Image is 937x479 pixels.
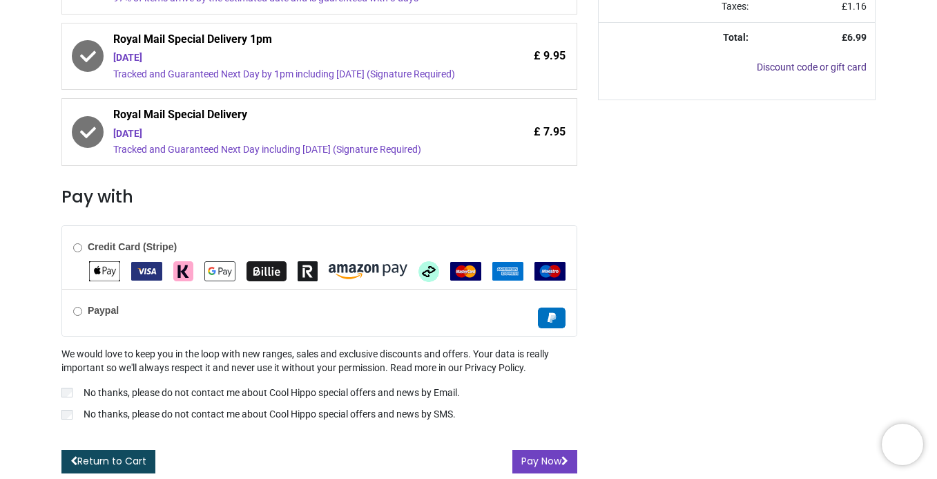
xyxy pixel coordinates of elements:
[204,261,235,281] img: Google Pay
[61,450,155,473] a: Return to Cart
[534,262,566,281] img: Maestro
[113,32,475,51] span: Royal Mail Special Delivery 1pm
[538,312,566,323] span: Paypal
[534,265,566,276] span: Maestro
[88,305,119,316] b: Paypal
[418,265,439,276] span: Afterpay Clearpay
[534,124,566,140] span: £ 7.95
[88,241,177,252] b: Credit Card (Stripe)
[84,386,460,400] p: No thanks, please do not contact me about Cool Hippo special offers and news by Email.
[61,185,577,209] h3: Pay with
[113,127,475,141] div: [DATE]
[73,307,82,316] input: Paypal
[418,261,439,282] img: Afterpay Clearpay
[61,410,73,420] input: No thanks, please do not contact me about Cool Hippo special offers and news by SMS.
[492,265,523,276] span: American Express
[534,48,566,64] span: £ 9.95
[882,424,923,465] iframe: Brevo live chat
[329,265,407,276] span: Amazon Pay
[247,265,287,276] span: Billie
[173,261,193,281] img: Klarna
[842,1,867,12] span: £
[757,62,867,73] a: Discount code or gift card
[842,32,867,43] strong: £
[61,348,577,424] div: We would love to keep you in the loop with new ranges, sales and exclusive discounts and offers. ...
[131,262,162,281] img: VISA
[512,450,577,473] button: Pay Now
[113,107,475,126] span: Royal Mail Special Delivery
[113,143,475,157] div: Tracked and Guaranteed Next Day including [DATE] (Signature Required)
[113,51,475,65] div: [DATE]
[113,68,475,82] div: Tracked and Guaranteed Next Day by 1pm including [DATE] (Signature Required)
[173,265,193,276] span: Klarna
[298,261,318,281] img: Revolut Pay
[329,264,407,279] img: Amazon Pay
[298,265,318,276] span: Revolut Pay
[247,261,287,281] img: Billie
[450,265,481,276] span: MasterCard
[450,262,481,281] img: MasterCard
[538,308,566,328] img: Paypal
[204,265,235,276] span: Google Pay
[73,243,82,252] input: Credit Card (Stripe)
[89,261,120,281] img: Apple Pay
[723,32,748,43] strong: Total:
[847,32,867,43] span: 6.99
[131,265,162,276] span: VISA
[89,265,120,276] span: Apple Pay
[492,262,523,281] img: American Express
[84,408,456,422] p: No thanks, please do not contact me about Cool Hippo special offers and news by SMS.
[61,388,73,397] input: No thanks, please do not contact me about Cool Hippo special offers and news by Email.
[847,1,867,12] span: 1.16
